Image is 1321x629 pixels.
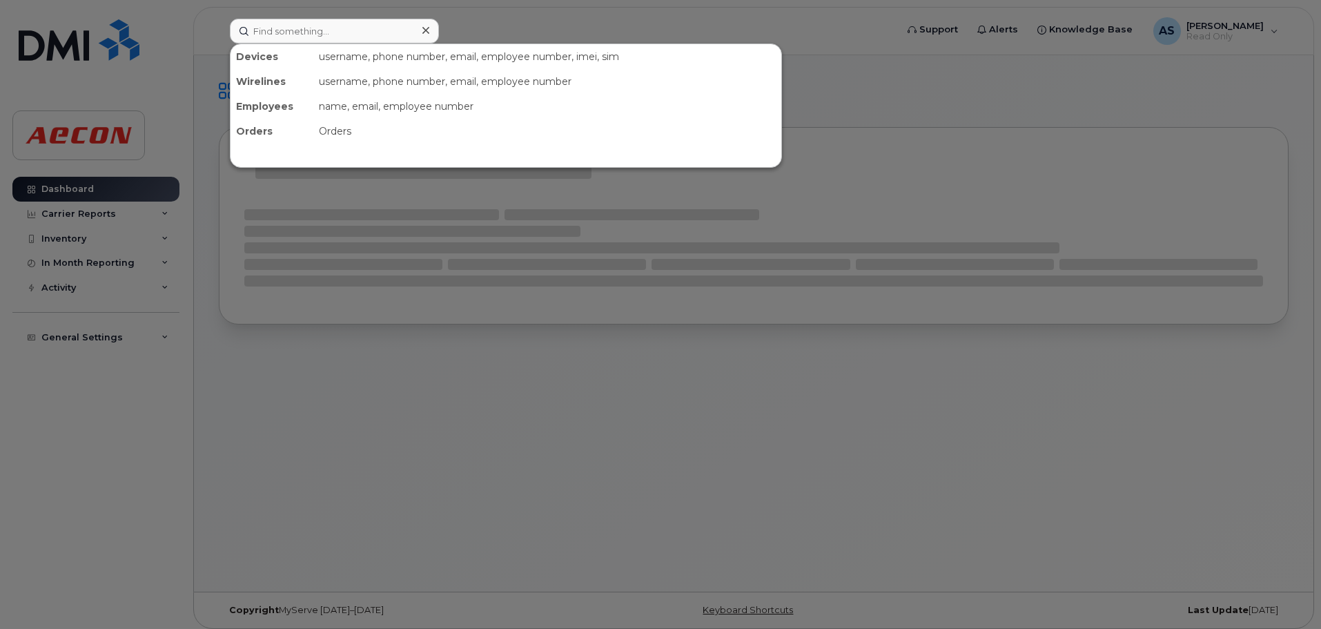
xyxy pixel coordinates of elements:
div: Orders [231,119,313,144]
div: username, phone number, email, employee number, imei, sim [313,44,781,69]
div: Devices [231,44,313,69]
div: username, phone number, email, employee number [313,69,781,94]
div: Employees [231,94,313,119]
div: name, email, employee number [313,94,781,119]
div: Wirelines [231,69,313,94]
div: Orders [313,119,781,144]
